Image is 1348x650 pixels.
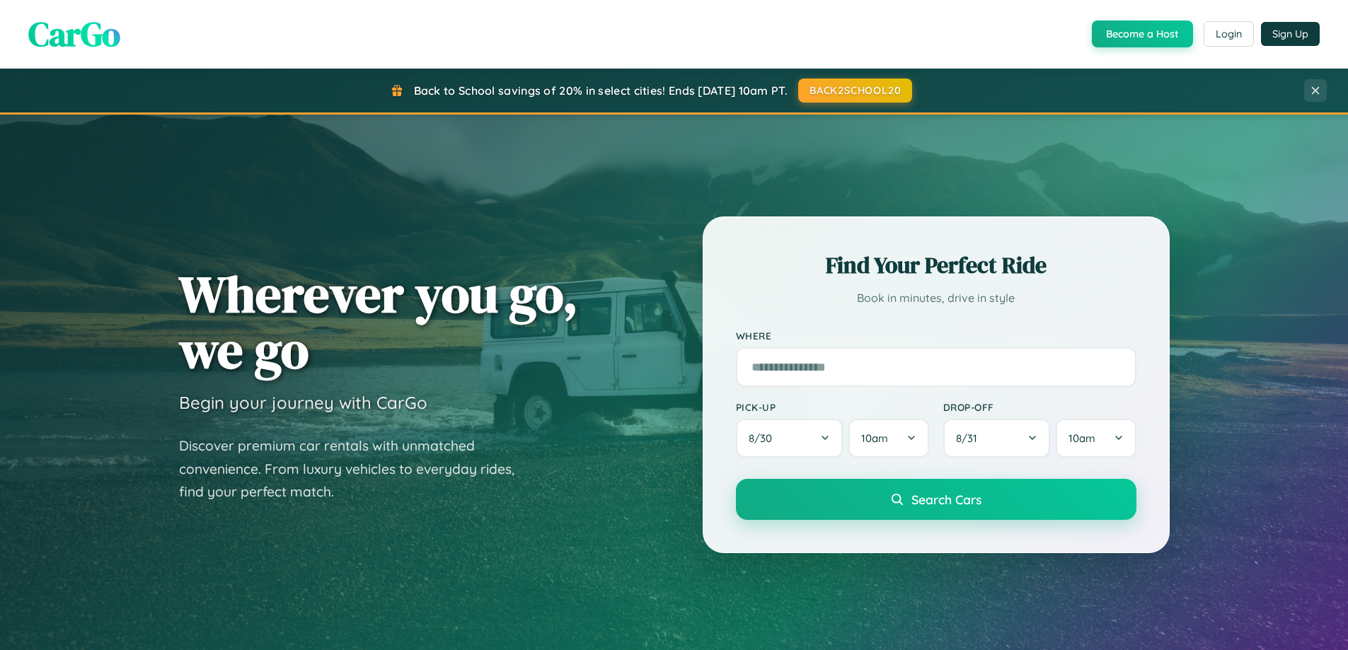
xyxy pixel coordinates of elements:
p: Discover premium car rentals with unmatched convenience. From luxury vehicles to everyday rides, ... [179,434,533,504]
span: Search Cars [911,492,981,507]
button: Sign Up [1261,22,1320,46]
span: CarGo [28,11,120,57]
label: Pick-up [736,401,929,413]
button: 10am [1056,419,1136,458]
label: Where [736,330,1136,342]
button: Search Cars [736,479,1136,520]
span: Back to School savings of 20% in select cities! Ends [DATE] 10am PT. [414,83,788,98]
span: 10am [861,431,888,445]
h2: Find Your Perfect Ride [736,250,1136,281]
p: Book in minutes, drive in style [736,288,1136,308]
button: Login [1204,21,1254,47]
button: 8/31 [943,419,1051,458]
button: Become a Host [1092,21,1193,47]
h1: Wherever you go, we go [179,266,578,378]
span: 10am [1068,431,1095,445]
h3: Begin your journey with CarGo [179,392,427,413]
span: 8 / 30 [749,431,779,445]
button: 10am [848,419,928,458]
span: 8 / 31 [956,431,984,445]
label: Drop-off [943,401,1136,413]
button: 8/30 [736,419,843,458]
button: BACK2SCHOOL20 [798,79,912,103]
